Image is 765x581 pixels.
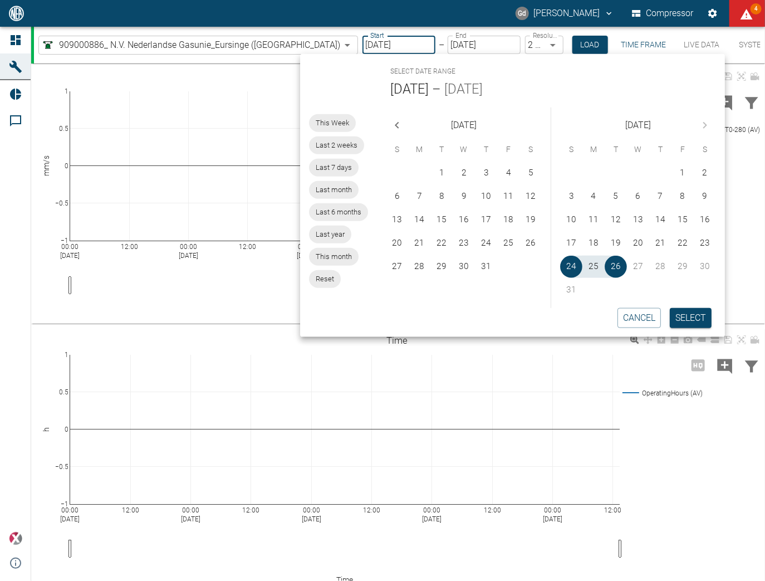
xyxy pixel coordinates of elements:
div: Last month [309,181,359,199]
button: 25 [582,256,605,278]
button: cancel [617,308,661,328]
button: 1 [430,162,453,184]
button: 10 [560,209,582,231]
button: 12 [519,185,542,208]
span: Thursday [476,139,496,161]
button: 7 [649,185,671,208]
button: 21 [408,232,430,255]
span: Last year [309,229,351,240]
button: 16 [694,209,716,231]
label: Resolution [533,31,557,40]
button: [DATE] [390,81,429,99]
div: Reset [309,270,341,288]
span: This month [309,251,359,262]
button: 5 [605,185,627,208]
button: Previous month [386,114,408,136]
button: Compressor [630,3,696,23]
span: This Week [309,118,356,129]
button: 9 [694,185,716,208]
button: 5 [519,162,542,184]
div: 2 Minutes [525,36,563,54]
button: 25 [497,232,519,255]
button: 20 [386,232,408,255]
div: This month [309,248,359,266]
img: Xplore Logo [9,532,22,545]
span: 909000886_ N.V. Nederlandse Gasunie_Eursinge ([GEOGRAPHIC_DATA]) [59,38,340,51]
button: 2 [694,162,716,184]
button: 8 [671,185,694,208]
div: This Week [309,114,356,132]
input: MM/DD/YYYY [362,36,435,54]
button: 17 [475,209,497,231]
div: Last 6 months [309,203,368,221]
div: Gd [516,7,529,20]
span: Last 6 months [309,207,368,218]
button: 3 [560,185,582,208]
span: Sunday [387,139,407,161]
button: 11 [497,185,519,208]
div: Last 7 days [309,159,359,177]
span: [DATE] [625,118,651,133]
button: 3 [475,162,497,184]
button: 18 [582,232,605,255]
span: Monday [409,139,429,161]
button: 19 [605,232,627,255]
img: logo [8,6,25,21]
button: 13 [627,209,649,231]
button: 4 [497,162,519,184]
span: Wednesday [454,139,474,161]
button: 31 [475,256,497,278]
button: 30 [453,256,475,278]
button: Filter Chart Data [738,87,765,116]
button: Settings [703,3,723,23]
button: 6 [627,185,649,208]
button: 10 [475,185,497,208]
span: Thursday [650,139,670,161]
button: 4 [582,185,605,208]
button: Live Data [675,27,729,63]
button: 29 [430,256,453,278]
button: 16 [453,209,475,231]
span: Tuesday [431,139,452,161]
span: [DATE] [451,118,477,133]
span: Select date range [390,63,455,81]
button: Add comment [712,351,738,380]
button: 23 [453,232,475,255]
div: Last year [309,226,351,243]
button: 22 [430,232,453,255]
span: Friday [673,139,693,161]
button: g.j.de.vries@gasunie.nl [514,3,616,23]
button: 9 [453,185,475,208]
button: 15 [671,209,694,231]
button: [DATE] [444,81,483,99]
span: Reset [309,274,341,285]
h5: – [429,81,444,99]
span: Saturday [521,139,541,161]
span: Last 7 days [309,162,359,173]
input: MM/DD/YYYY [448,36,521,54]
button: Load [572,36,608,54]
span: Last 2 weeks [309,140,364,150]
button: 2 [453,162,475,184]
label: End [455,31,467,40]
button: 21 [649,232,671,255]
span: Sunday [561,139,581,161]
button: Filter Chart Data [738,351,765,380]
button: 19 [519,209,542,231]
button: 14 [649,209,671,231]
button: 12 [605,209,627,231]
span: 4 [751,3,762,14]
p: – [439,38,444,51]
button: 7 [408,185,430,208]
label: Start [370,31,384,40]
span: Wednesday [628,139,648,161]
button: 26 [519,232,542,255]
button: 13 [386,209,408,231]
span: Monday [583,139,604,161]
span: Friday [498,139,518,161]
a: 909000886_ N.V. Nederlandse Gasunie_Eursinge ([GEOGRAPHIC_DATA]) [41,38,340,52]
div: Last 2 weeks [309,136,364,154]
button: 6 [386,185,408,208]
